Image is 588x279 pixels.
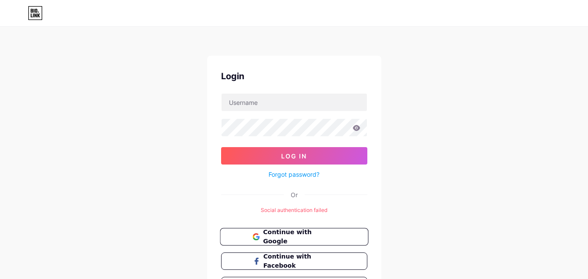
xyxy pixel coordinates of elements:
[221,206,367,214] div: Social authentication failed
[221,147,367,165] button: Log In
[281,152,307,160] span: Log In
[263,228,336,246] span: Continue with Google
[222,94,367,111] input: Username
[221,70,367,83] div: Login
[263,252,335,270] span: Continue with Facebook
[221,252,367,270] button: Continue with Facebook
[269,170,319,179] a: Forgot password?
[291,190,298,199] div: Or
[221,228,367,245] a: Continue with Google
[220,228,368,246] button: Continue with Google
